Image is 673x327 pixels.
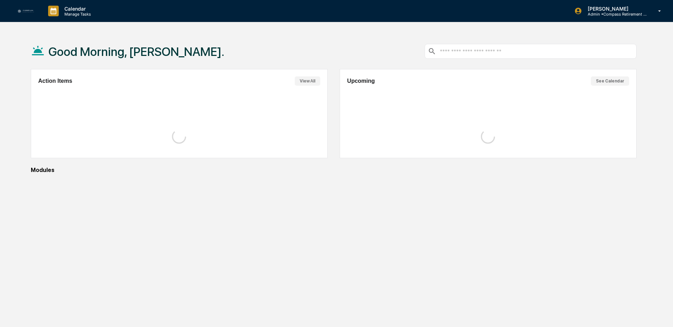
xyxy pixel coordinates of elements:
p: Calendar [59,6,94,12]
button: See Calendar [591,76,629,86]
h2: Upcoming [347,78,375,84]
button: View All [295,76,320,86]
p: [PERSON_NAME] [582,6,648,12]
img: logo [17,9,34,13]
p: Admin • Compass Retirement Solutions [582,12,648,17]
div: Modules [31,167,637,173]
h1: Good Morning, [PERSON_NAME]. [48,45,224,59]
h2: Action Items [38,78,72,84]
p: Manage Tasks [59,12,94,17]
